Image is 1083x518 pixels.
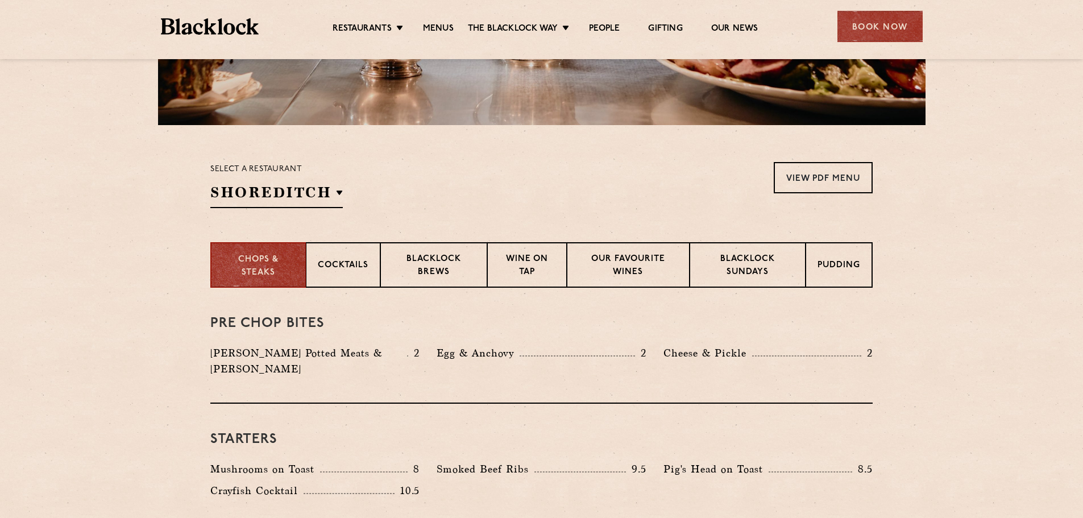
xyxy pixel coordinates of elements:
img: BL_Textured_Logo-footer-cropped.svg [161,18,259,35]
p: 10.5 [395,483,420,498]
a: Menus [423,23,454,36]
a: View PDF Menu [774,162,873,193]
h3: Pre Chop Bites [210,316,873,331]
p: Blacklock Brews [392,253,475,280]
p: Mushrooms on Toast [210,461,320,477]
a: The Blacklock Way [468,23,558,36]
p: Our favourite wines [579,253,677,280]
a: Gifting [648,23,682,36]
p: Pig's Head on Toast [663,461,769,477]
p: Cheese & Pickle [663,345,752,361]
p: Chops & Steaks [223,254,294,279]
a: People [589,23,620,36]
p: 2 [635,346,646,360]
p: Crayfish Cocktail [210,483,304,499]
p: Egg & Anchovy [437,345,520,361]
p: Wine on Tap [499,253,555,280]
a: Restaurants [333,23,392,36]
p: 2 [408,346,420,360]
p: 9.5 [626,462,646,476]
p: 2 [861,346,873,360]
p: 8 [408,462,420,476]
p: Smoked Beef Ribs [437,461,534,477]
p: Select a restaurant [210,162,343,177]
div: Book Now [837,11,923,42]
h2: Shoreditch [210,183,343,208]
p: Blacklock Sundays [702,253,794,280]
a: Our News [711,23,758,36]
h3: Starters [210,432,873,447]
p: Pudding [818,259,860,273]
p: 8.5 [852,462,873,476]
p: Cocktails [318,259,368,273]
p: [PERSON_NAME] Potted Meats & [PERSON_NAME] [210,345,407,377]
